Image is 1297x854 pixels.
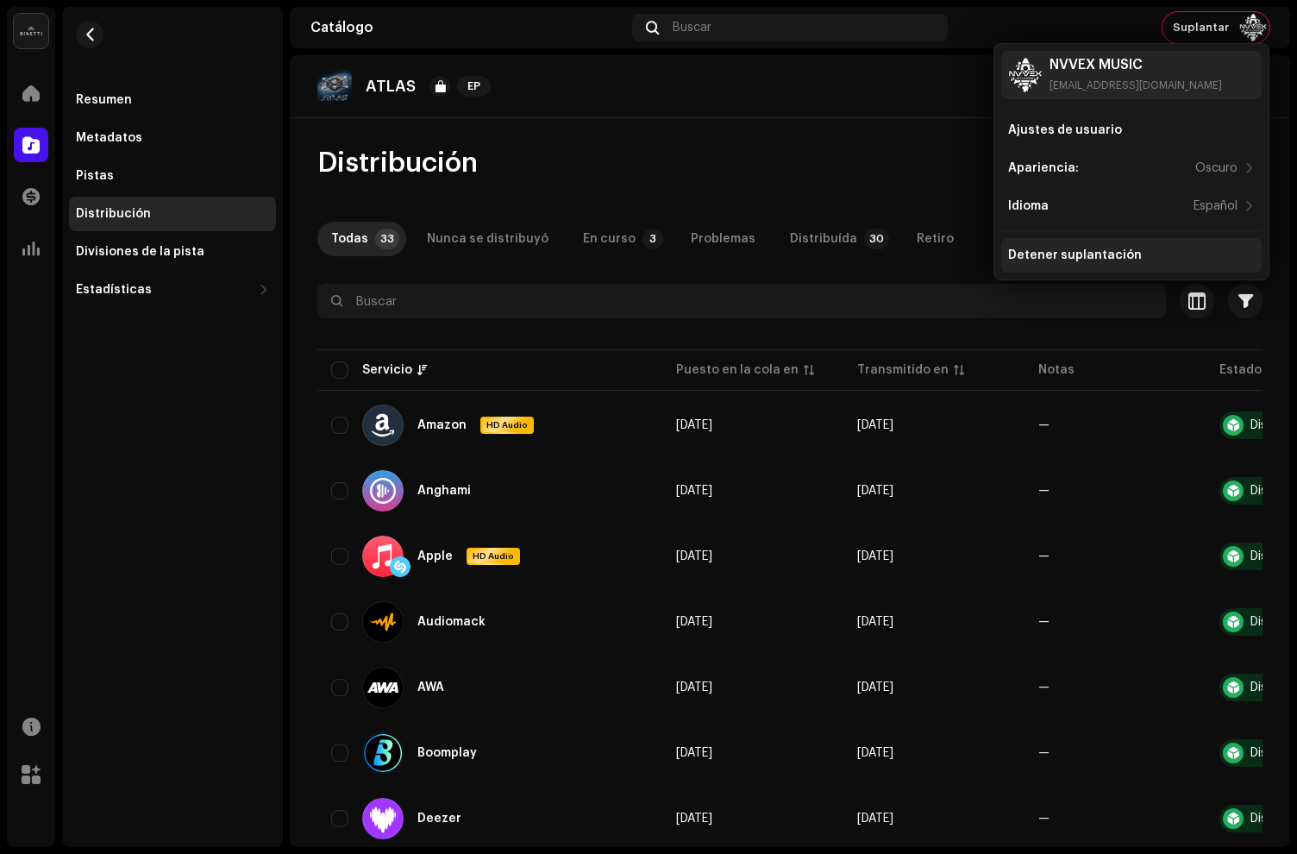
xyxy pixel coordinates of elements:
[691,222,755,256] div: Problemas
[1038,550,1050,562] re-a-table-badge: —
[375,229,399,249] p-badge: 33
[482,419,532,431] span: HD Audio
[673,21,711,35] span: Buscar
[69,121,276,155] re-m-nav-item: Metadatos
[864,229,889,249] p-badge: 30
[676,747,712,759] span: 5 oct 2025
[642,229,663,249] p-badge: 3
[310,21,625,35] div: Catálogo
[76,169,114,183] div: Pistas
[331,222,368,256] div: Todas
[366,78,416,96] p: ATLAS
[1008,58,1043,92] img: 8685a3ca-d1ac-4d7a-a127-d19c5f5187fd
[76,207,151,221] div: Distribución
[676,485,712,497] span: 5 oct 2025
[76,283,152,297] div: Estadísticas
[1008,199,1049,213] div: Idioma
[417,813,461,825] div: Deezer
[917,222,954,256] div: Retiro
[417,485,471,497] div: Anghami
[1038,813,1050,825] re-a-table-badge: —
[76,93,132,107] div: Resumen
[857,681,893,694] span: 6 oct 2025
[1173,21,1229,35] span: Suplantar
[1001,238,1262,273] re-m-nav-item: Detener suplantación
[857,361,949,379] div: Transmitido en
[69,235,276,269] re-m-nav-item: Divisiones de la pista
[676,813,712,825] span: 5 oct 2025
[317,69,352,104] img: 49dd0edb-4fdc-44ff-806c-f6480c4a88ad
[857,813,893,825] span: 6 oct 2025
[1050,58,1222,72] div: NVVEX MUSIC
[676,419,712,431] span: 5 oct 2025
[857,747,893,759] span: 6 oct 2025
[427,222,548,256] div: Nunca se distribuyó
[1194,199,1237,213] div: Español
[857,485,893,497] span: 6 oct 2025
[417,419,467,431] div: Amazon
[1008,161,1079,175] div: Apariencia:
[69,197,276,231] re-m-nav-item: Distribución
[1038,681,1050,694] re-a-table-badge: —
[1195,161,1237,175] div: Oscuro
[362,361,412,379] div: Servicio
[857,550,893,562] span: 6 oct 2025
[1050,78,1222,92] div: [EMAIL_ADDRESS][DOMAIN_NAME]
[676,616,712,628] span: 5 oct 2025
[790,222,857,256] div: Distribuída
[457,76,491,97] span: EP
[417,681,444,694] div: AWA
[468,550,518,562] span: HD Audio
[76,131,142,145] div: Metadatos
[69,159,276,193] re-m-nav-item: Pistas
[1038,747,1050,759] re-a-table-badge: —
[14,14,48,48] img: 02a7c2d3-3c89-4098-b12f-2ff2945c95ee
[1038,419,1050,431] re-a-table-badge: —
[676,681,712,694] span: 5 oct 2025
[857,616,893,628] span: 6 oct 2025
[76,245,204,259] div: Divisiones de la pista
[583,222,636,256] div: En curso
[1239,14,1267,41] img: 8685a3ca-d1ac-4d7a-a127-d19c5f5187fd
[1008,248,1142,262] div: Detener suplantación
[417,616,486,628] div: Audiomack
[676,361,799,379] div: Puesto en la cola en
[317,146,478,180] span: Distribución
[1038,616,1050,628] re-a-table-badge: —
[317,284,1166,318] input: Buscar
[1038,485,1050,497] re-a-table-badge: —
[1001,113,1262,148] re-m-nav-item: Ajustes de usuario
[1001,151,1262,185] re-m-nav-item: Apariencia:
[857,419,893,431] span: 6 oct 2025
[676,550,712,562] span: 5 oct 2025
[417,747,477,759] div: Boomplay
[417,550,453,562] div: Apple
[1001,189,1262,223] re-m-nav-item: Idioma
[1008,123,1122,137] div: Ajustes de usuario
[69,273,276,307] re-m-nav-dropdown: Estadísticas
[69,83,276,117] re-m-nav-item: Resumen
